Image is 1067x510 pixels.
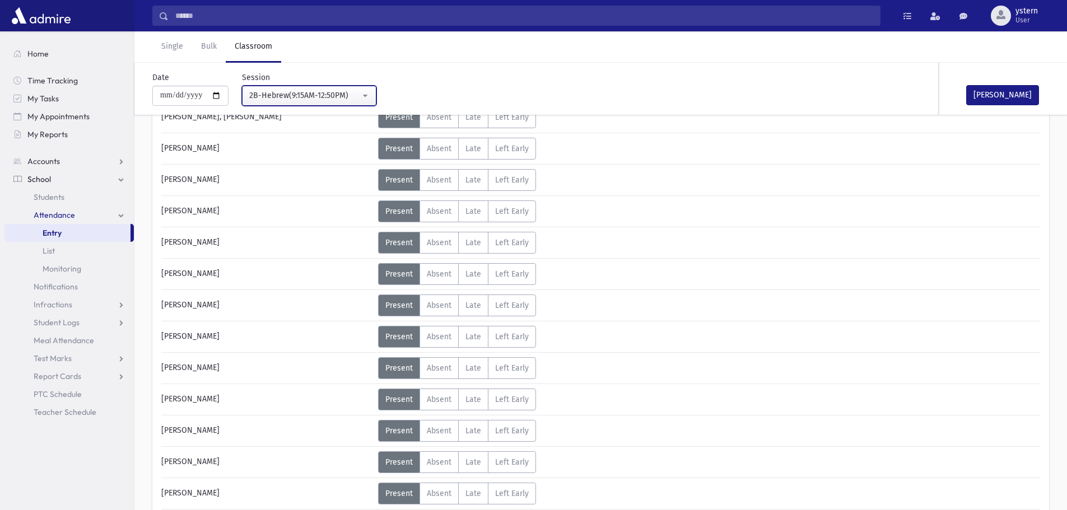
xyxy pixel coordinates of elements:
span: Home [27,49,49,59]
span: Absent [427,457,451,467]
span: Late [465,144,481,153]
span: Left Early [495,457,529,467]
span: Left Early [495,144,529,153]
a: Infractions [4,296,134,314]
span: Present [385,489,413,498]
a: School [4,170,134,188]
a: Test Marks [4,349,134,367]
span: Left Early [495,301,529,310]
span: Left Early [495,395,529,404]
span: Late [465,457,481,467]
div: AttTypes [378,200,536,222]
span: Accounts [27,156,60,166]
div: [PERSON_NAME], [PERSON_NAME] [156,106,378,128]
div: [PERSON_NAME] [156,169,378,191]
span: Attendance [34,210,75,220]
span: My Tasks [27,93,59,104]
span: Left Early [495,489,529,498]
a: PTC Schedule [4,385,134,403]
span: Present [385,269,413,279]
span: Late [465,363,481,373]
span: Present [385,238,413,247]
a: Entry [4,224,131,242]
a: Report Cards [4,367,134,385]
div: 2B-Hebrew(9:15AM-12:50PM) [249,90,360,101]
a: My Tasks [4,90,134,107]
span: Late [465,207,481,216]
span: List [43,246,55,256]
div: [PERSON_NAME] [156,483,378,504]
div: [PERSON_NAME] [156,263,378,285]
div: [PERSON_NAME] [156,138,378,160]
span: Left Early [495,363,529,373]
a: My Appointments [4,107,134,125]
span: Present [385,363,413,373]
input: Search [169,6,880,26]
span: Meal Attendance [34,335,94,345]
span: Late [465,238,481,247]
div: AttTypes [378,138,536,160]
button: 2B-Hebrew(9:15AM-12:50PM) [242,86,376,106]
div: AttTypes [378,263,536,285]
span: Left Early [495,207,529,216]
span: Present [385,332,413,341]
div: [PERSON_NAME] [156,294,378,316]
span: Absent [427,238,451,247]
span: Entry [43,228,62,238]
div: AttTypes [378,451,536,473]
span: User [1015,16,1038,25]
span: Late [465,175,481,185]
div: AttTypes [378,169,536,191]
a: Single [152,31,192,63]
div: AttTypes [378,357,536,379]
div: [PERSON_NAME] [156,420,378,442]
span: Students [34,192,64,202]
a: List [4,242,134,260]
span: Present [385,301,413,310]
a: Student Logs [4,314,134,331]
a: Meal Attendance [4,331,134,349]
span: Present [385,144,413,153]
a: Monitoring [4,260,134,278]
span: Left Early [495,269,529,279]
a: Classroom [226,31,281,63]
span: Infractions [34,300,72,310]
span: Left Early [495,238,529,247]
span: Late [465,489,481,498]
span: Absent [427,363,451,373]
span: Absent [427,301,451,310]
div: [PERSON_NAME] [156,357,378,379]
span: Present [385,113,413,122]
div: AttTypes [378,483,536,504]
span: Late [465,332,481,341]
span: Absent [427,269,451,279]
div: AttTypes [378,106,536,128]
a: Notifications [4,278,134,296]
span: Absent [427,489,451,498]
div: AttTypes [378,420,536,442]
span: Present [385,395,413,404]
button: [PERSON_NAME] [966,85,1039,105]
label: Date [152,72,169,83]
span: Late [465,113,481,122]
span: Absent [427,113,451,122]
div: AttTypes [378,389,536,410]
div: [PERSON_NAME] [156,232,378,254]
div: [PERSON_NAME] [156,451,378,473]
a: Home [4,45,134,63]
span: Absent [427,332,451,341]
div: [PERSON_NAME] [156,200,378,222]
span: Time Tracking [27,76,78,86]
span: PTC Schedule [34,389,82,399]
span: My Appointments [27,111,90,121]
span: Left Early [495,175,529,185]
div: AttTypes [378,294,536,316]
span: Left Early [495,332,529,341]
span: Late [465,426,481,436]
span: Late [465,395,481,404]
div: [PERSON_NAME] [156,389,378,410]
span: Absent [427,144,451,153]
span: Test Marks [34,353,72,363]
span: Report Cards [34,371,81,381]
a: Teacher Schedule [4,403,134,421]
